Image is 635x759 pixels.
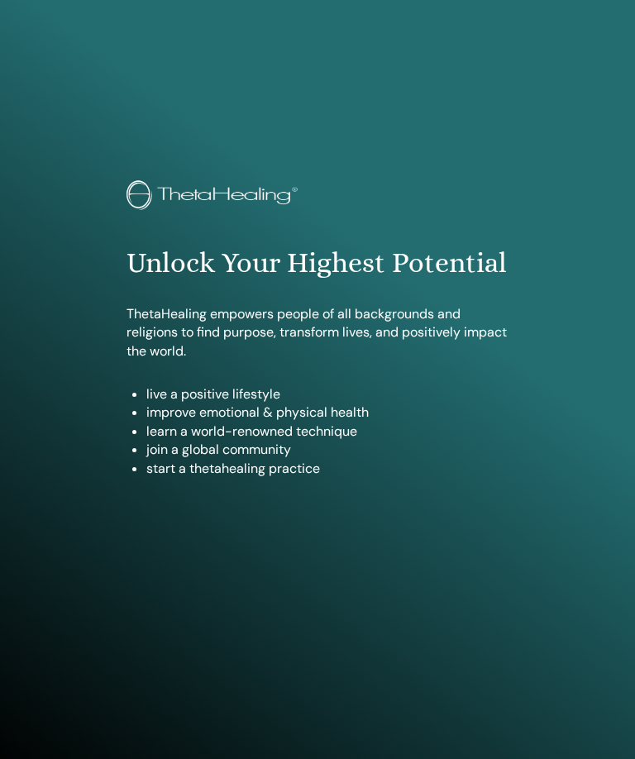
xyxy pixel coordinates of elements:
[146,422,508,441] li: learn a world-renowned technique
[127,246,508,280] h1: Unlock Your Highest Potential
[127,305,508,360] p: ThetaHealing empowers people of all backgrounds and religions to find purpose, transform lives, a...
[146,403,508,422] li: improve emotional & physical health
[146,441,508,459] li: join a global community
[146,385,508,403] li: live a positive lifestyle
[146,460,508,478] li: start a thetahealing practice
